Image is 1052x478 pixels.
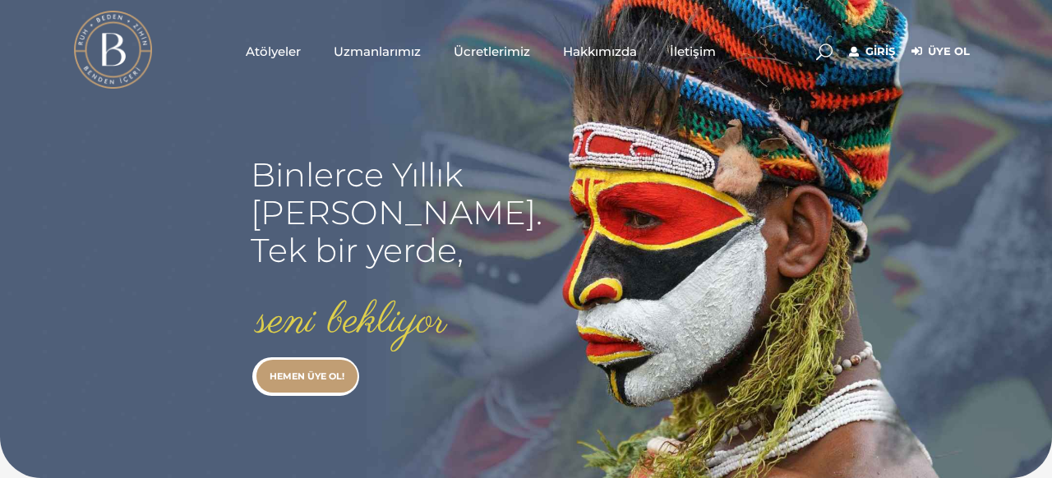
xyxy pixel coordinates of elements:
span: Atölyeler [246,42,301,61]
a: Giriş [849,42,895,62]
rs-layer: Binlerce Yıllık [PERSON_NAME]. Tek bir yerde, [251,156,542,269]
span: İletişim [670,42,716,61]
a: Üye Ol [911,42,970,62]
a: HEMEN ÜYE OL! [256,360,358,393]
a: Atölyeler [229,10,317,92]
rs-layer: seni bekliyor [256,297,447,346]
a: Ücretlerimiz [437,10,547,92]
span: Hakkımızda [563,42,637,61]
a: İletişim [653,10,732,92]
img: light logo [74,11,152,89]
a: Hakkımızda [547,10,653,92]
a: Uzmanlarımız [317,10,437,92]
span: Uzmanlarımız [334,42,421,61]
span: Ücretlerimiz [454,42,530,61]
